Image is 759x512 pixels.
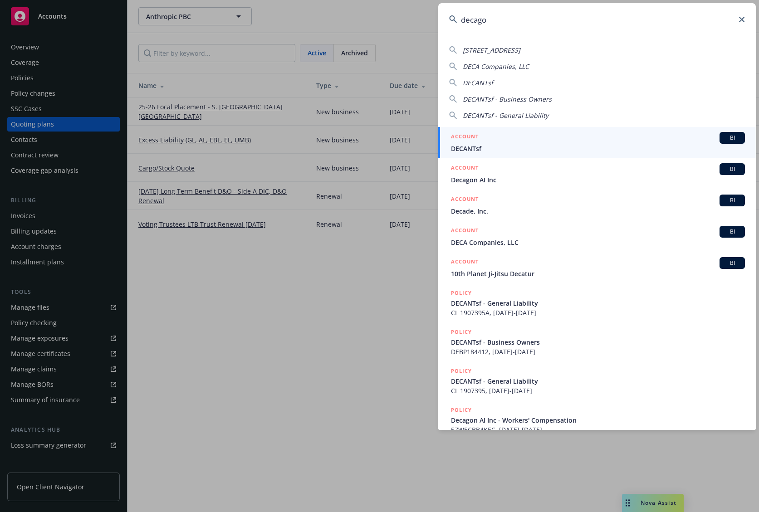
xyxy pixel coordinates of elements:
h5: POLICY [451,405,472,414]
span: Decade, Inc. [451,206,745,216]
span: CL 1907395A, [DATE]-[DATE] [451,308,745,317]
h5: ACCOUNT [451,226,479,237]
span: Decagon AI Inc - Workers' Compensation [451,415,745,425]
span: 57WECBB4KEC, [DATE]-[DATE] [451,425,745,434]
a: ACCOUNTBIDecade, Inc. [438,190,756,221]
span: DECA Companies, LLC [463,62,529,71]
h5: POLICY [451,327,472,336]
span: DECANTsf [463,78,493,87]
span: DECANTsf - Business Owners [463,95,552,103]
span: BI [723,196,741,205]
h5: ACCOUNT [451,195,479,205]
span: CL 1907395, [DATE]-[DATE] [451,386,745,395]
span: BI [723,259,741,267]
span: [STREET_ADDRESS] [463,46,520,54]
span: BI [723,228,741,236]
span: DEBP184412, [DATE]-[DATE] [451,347,745,356]
span: DECANTsf - General Liability [451,376,745,386]
span: DECA Companies, LLC [451,238,745,247]
span: DECANTsf - Business Owners [451,337,745,347]
h5: POLICY [451,288,472,297]
input: Search... [438,3,756,36]
span: BI [723,165,741,173]
h5: ACCOUNT [451,132,479,143]
span: 10th Planet Ji-Jitsu Decatur [451,269,745,278]
a: ACCOUNTBI10th Planet Ji-Jitsu Decatur [438,252,756,283]
a: POLICYDECANTsf - General LiabilityCL 1907395A, [DATE]-[DATE] [438,283,756,322]
span: DECANTsf [451,144,745,153]
span: DECANTsf - General Liability [451,298,745,308]
span: Decagon AI Inc [451,175,745,185]
a: POLICYDecagon AI Inc - Workers' Compensation57WECBB4KEC, [DATE]-[DATE] [438,400,756,439]
a: ACCOUNTBIDecagon AI Inc [438,158,756,190]
h5: POLICY [451,366,472,375]
h5: ACCOUNT [451,257,479,268]
span: BI [723,134,741,142]
a: ACCOUNTBIDECANTsf [438,127,756,158]
a: POLICYDECANTsf - Business OwnersDEBP184412, [DATE]-[DATE] [438,322,756,361]
a: ACCOUNTBIDECA Companies, LLC [438,221,756,252]
a: POLICYDECANTsf - General LiabilityCL 1907395, [DATE]-[DATE] [438,361,756,400]
h5: ACCOUNT [451,163,479,174]
span: DECANTsf - General Liability [463,111,548,120]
